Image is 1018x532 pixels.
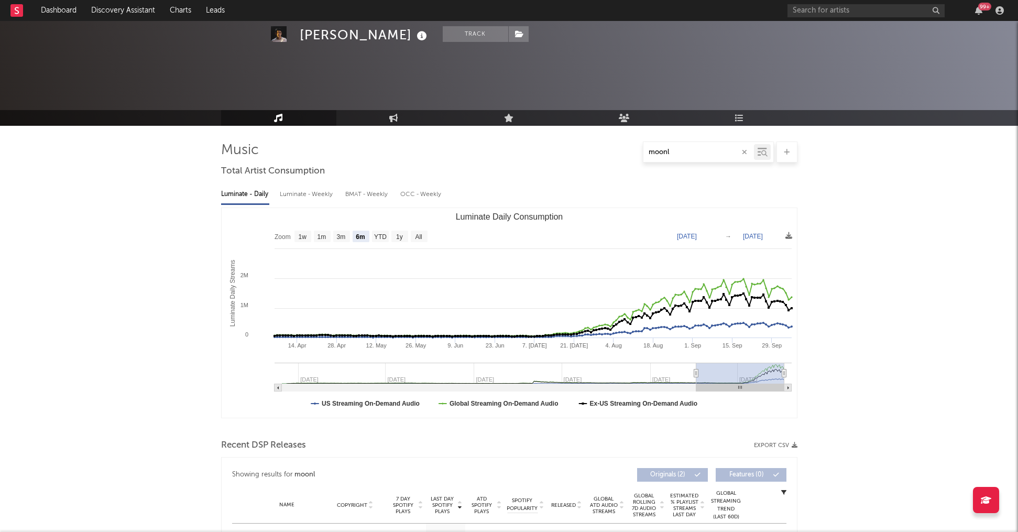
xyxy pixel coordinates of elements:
div: Name [253,501,322,509]
text: 3m [336,233,345,241]
text: 0 [245,331,248,338]
span: ATD Spotify Plays [468,496,496,515]
div: 99 + [978,3,991,10]
span: Recent DSP Releases [221,439,306,452]
div: OCC - Weekly [400,186,442,203]
button: Track [443,26,508,42]
div: moonl [294,469,315,481]
text: Zoom [275,233,291,241]
button: Export CSV [754,442,797,449]
span: 7 Day Spotify Plays [389,496,417,515]
div: [PERSON_NAME] [300,26,430,44]
text: 26. May [406,342,426,349]
span: Spotify Popularity [507,497,538,513]
text: 1y [396,233,403,241]
text: 12. May [366,342,387,349]
text: 7. [DATE] [522,342,546,349]
text: 18. Aug [643,342,663,349]
span: Global ATD Audio Streams [589,496,618,515]
text: Luminate Daily Consumption [455,212,563,221]
input: Search for artists [787,4,945,17]
text: 4. Aug [605,342,621,349]
button: Features(0) [716,468,786,482]
div: Luminate - Daily [221,186,269,203]
span: Originals ( 2 ) [644,472,692,478]
text: [DATE] [743,233,763,240]
div: BMAT - Weekly [345,186,390,203]
span: Last Day Spotify Plays [429,496,456,515]
text: 15. Sep [722,342,742,349]
text: 1M [240,302,248,308]
span: Released [551,502,576,508]
text: 6m [356,233,365,241]
div: Global Streaming Trend (Last 60D) [710,490,742,521]
text: [DATE] [677,233,697,240]
text: 21. [DATE] [560,342,588,349]
text: 23. Jun [485,342,504,349]
button: 99+ [975,6,982,15]
text: 14. Apr [288,342,306,349]
text: US Streaming On-Demand Audio [322,400,420,407]
input: Search by song name or URL [643,148,754,157]
text: 2M [240,272,248,278]
svg: Luminate Daily Consumption [222,208,797,418]
text: 28. Apr [327,342,346,349]
text: Ex-US Streaming On-Demand Audio [589,400,697,407]
span: Total Artist Consumption [221,165,325,178]
text: 1w [298,233,307,241]
text: 29. Sep [762,342,782,349]
text: 9. Jun [447,342,463,349]
span: Copyright [337,502,367,508]
div: Showing results for [232,468,509,482]
text: 1m [317,233,326,241]
text: Luminate Daily Streams [228,260,236,327]
text: Global Streaming On-Demand Audio [449,400,558,407]
span: Estimated % Playlist Streams Last Day [670,493,699,518]
text: All [415,233,422,241]
div: Luminate - Weekly [280,186,335,203]
text: → [725,233,731,240]
span: Global Rolling 7D Audio Streams [630,493,659,518]
span: Features ( 0 ) [723,472,771,478]
button: Originals(2) [637,468,708,482]
text: YTD [374,233,386,241]
text: 1. Sep [684,342,701,349]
